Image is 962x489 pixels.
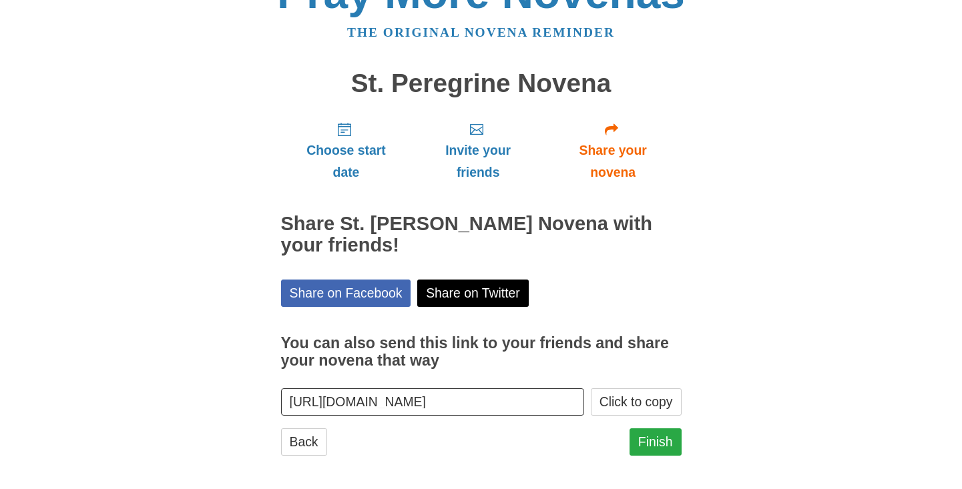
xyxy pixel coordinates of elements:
[294,139,399,183] span: Choose start date
[281,280,411,307] a: Share on Facebook
[281,335,682,369] h3: You can also send this link to your friends and share your novena that way
[281,213,682,256] h2: Share St. [PERSON_NAME] Novena with your friends!
[281,111,412,190] a: Choose start date
[417,280,529,307] a: Share on Twitter
[591,388,682,416] button: Click to copy
[558,139,668,183] span: Share your novena
[411,111,544,190] a: Invite your friends
[281,428,327,456] a: Back
[545,111,682,190] a: Share your novena
[347,25,615,39] a: The original novena reminder
[630,428,682,456] a: Finish
[281,69,682,98] h1: St. Peregrine Novena
[425,139,531,183] span: Invite your friends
